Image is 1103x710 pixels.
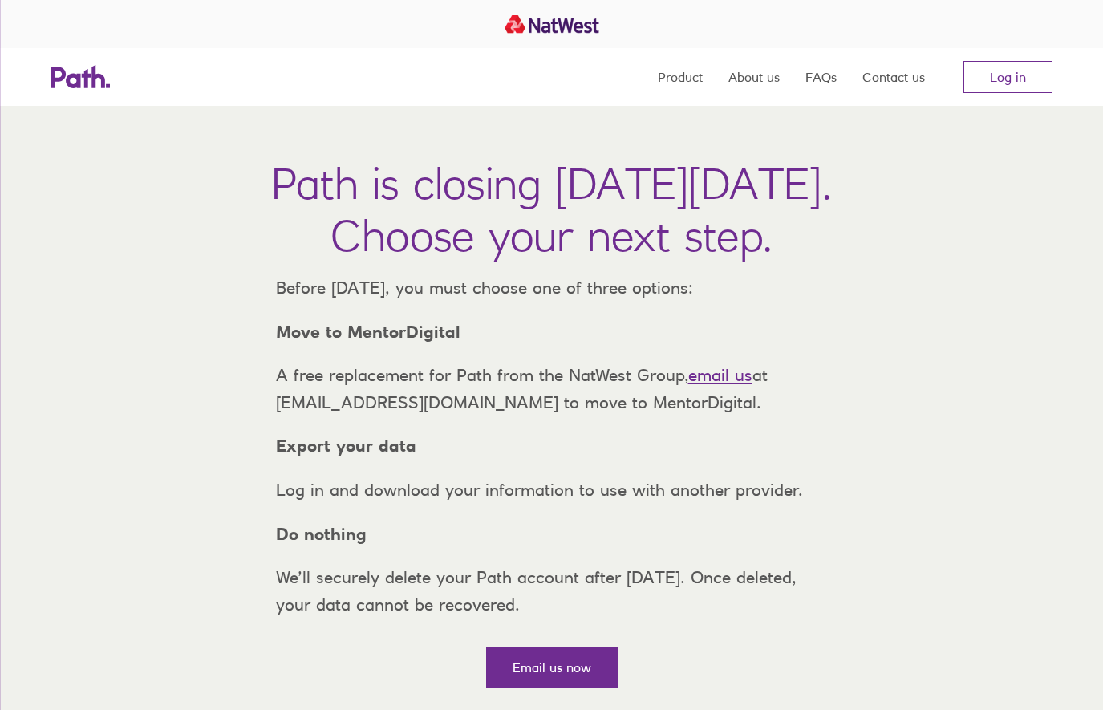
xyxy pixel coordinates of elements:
[805,48,837,106] a: FAQs
[276,322,460,342] strong: Move to MentorDigital
[862,48,925,106] a: Contact us
[963,61,1052,93] a: Log in
[263,564,841,618] p: We’ll securely delete your Path account after [DATE]. Once deleted, your data cannot be recovered.
[688,365,752,385] a: email us
[263,362,841,416] p: A free replacement for Path from the NatWest Group, at [EMAIL_ADDRESS][DOMAIN_NAME] to move to Me...
[263,274,841,302] p: Before [DATE], you must choose one of three options:
[276,436,416,456] strong: Export your data
[276,524,367,544] strong: Do nothing
[486,647,618,688] a: Email us now
[728,48,780,106] a: About us
[263,477,841,504] p: Log in and download your information to use with another provider.
[658,48,703,106] a: Product
[271,157,832,262] h1: Path is closing [DATE][DATE]. Choose your next step.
